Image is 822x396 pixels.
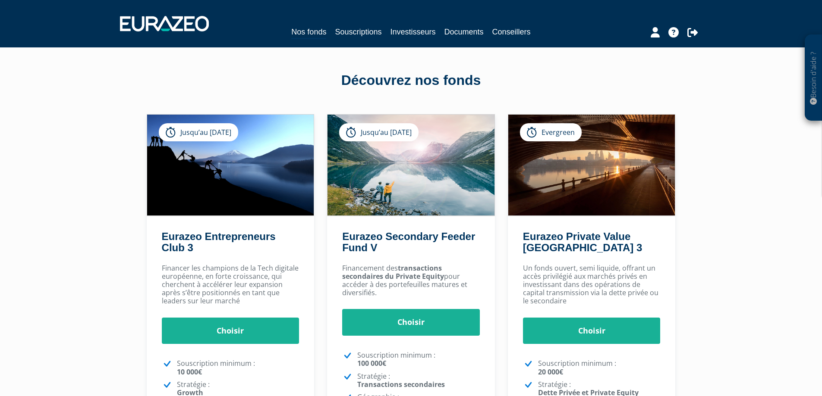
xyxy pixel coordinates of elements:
div: Evergreen [520,123,582,141]
p: Souscription minimum : [538,359,661,376]
strong: transactions secondaires du Private Equity [342,263,444,281]
strong: 20 000€ [538,367,563,377]
p: Stratégie : [357,372,480,389]
div: Découvrez nos fonds [165,71,657,90]
a: Nos fonds [291,26,326,39]
a: Choisir [523,318,661,344]
p: Besoin d'aide ? [809,39,819,117]
a: Eurazeo Private Value [GEOGRAPHIC_DATA] 3 [523,231,642,253]
img: Eurazeo Secondary Feeder Fund V [328,115,494,215]
a: Conseillers [492,26,531,38]
strong: 100 000€ [357,359,386,368]
p: Souscription minimum : [177,359,299,376]
img: Eurazeo Private Value Europe 3 [508,115,675,215]
p: Financer les champions de la Tech digitale européenne, en forte croissance, qui cherchent à accél... [162,264,299,306]
img: 1732889491-logotype_eurazeo_blanc_rvb.png [120,16,209,31]
img: Eurazeo Entrepreneurs Club 3 [147,115,314,215]
p: Un fonds ouvert, semi liquide, offrant un accès privilégié aux marchés privés en investissant dan... [523,264,661,306]
a: Documents [444,26,484,38]
p: Souscription minimum : [357,351,480,368]
div: Jusqu’au [DATE] [339,123,419,141]
a: Eurazeo Secondary Feeder Fund V [342,231,475,253]
p: Financement des pour accéder à des portefeuilles matures et diversifiés. [342,264,480,297]
strong: Transactions secondaires [357,380,445,389]
a: Eurazeo Entrepreneurs Club 3 [162,231,276,253]
a: Choisir [162,318,299,344]
a: Investisseurs [390,26,435,38]
a: Choisir [342,309,480,336]
a: Souscriptions [335,26,381,38]
div: Jusqu’au [DATE] [159,123,238,141]
strong: 10 000€ [177,367,202,377]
